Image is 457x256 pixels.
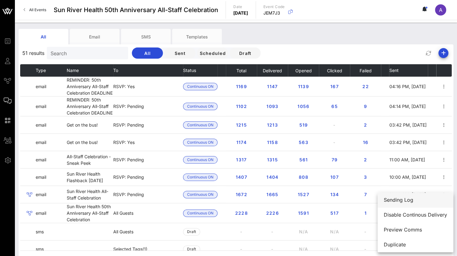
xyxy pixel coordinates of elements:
span: Continuous ON [187,191,213,198]
span: Sent [389,68,398,73]
td: email [36,186,67,203]
span: 1315 [267,157,278,162]
td: RSVP: Pending [113,97,183,116]
span: Continuous ON [187,122,213,128]
div: A [435,4,446,16]
button: 561 [293,154,313,165]
td: All-Staff Celebration - Sneak Peek [67,151,113,168]
span: Continuous ON [187,103,213,110]
span: Sun River Health 50th Anniversary All-Staff Celebration [54,5,218,15]
button: Total [236,64,246,77]
button: All [132,47,163,59]
span: 04:14 PM, [DATE] [389,104,425,109]
span: Delivered [262,68,282,73]
td: Sun River Health 50th Anniversary All-Staff Celebration [67,203,113,223]
span: 2228 [235,210,248,216]
div: All [19,29,68,44]
button: 1317 [231,154,252,165]
span: 2 [361,122,370,128]
button: 1407 [231,172,252,183]
div: Disable Continous Delivery [384,212,447,218]
button: 1158 [262,137,283,148]
span: 107 [329,174,339,180]
span: 134 [329,192,339,197]
td: email [36,97,67,116]
button: 1139 [293,81,314,92]
button: 167 [325,81,344,92]
p: Date [233,4,248,10]
th: Name [67,64,113,77]
span: 3 [361,174,370,180]
p: JEM7J3 [263,10,285,16]
td: email [36,203,67,223]
button: 2226 [261,208,284,219]
span: Status [183,68,196,73]
span: Draft [235,51,256,56]
button: 1174 [231,137,252,148]
button: 1665 [261,189,283,200]
span: Name [67,68,79,73]
span: A [439,7,442,13]
div: Duplicate [384,242,447,248]
button: Draft [230,47,261,59]
span: 1527 [298,192,309,197]
span: Draft [187,246,196,253]
span: 1407 [235,174,247,180]
button: 1315 [262,154,283,165]
p: Event Code [263,4,285,10]
span: 517 [329,210,339,216]
span: 9 [361,104,370,109]
td: Sun River Health Flashback [DATE] [67,168,113,186]
button: 1404 [261,172,283,183]
span: 2226 [266,210,279,216]
button: 1213 [262,119,283,131]
button: 1672 [231,189,252,200]
span: 1139 [298,84,309,89]
td: Sun River Health All-Staff Celebration [67,186,113,203]
span: 1665 [266,192,278,197]
span: 808 [298,174,308,180]
button: Sent [164,47,195,59]
span: 79 [329,157,339,162]
button: 107 [325,172,344,183]
span: 1317 [236,157,247,162]
button: 7 [356,189,375,200]
button: Scheduled [197,47,228,59]
th: Type [36,64,67,77]
td: email [36,151,67,168]
span: 10:00 AM, [DATE] [389,174,426,180]
td: REMINDER: 50th Anniversary All-Staff Celebration DEADLINE [67,97,113,116]
button: 79 [325,154,344,165]
span: 65 [329,104,339,109]
th: Opened [288,64,319,77]
td: RSVP: Pending [113,168,183,186]
span: 1169 [236,84,247,89]
span: 1404 [266,174,278,180]
button: 2228 [230,208,253,219]
p: [DATE] [233,10,248,16]
td: RSVP: Yes [113,77,183,97]
button: 1591 [293,208,314,219]
button: Clicked [327,64,342,77]
td: email [36,77,67,97]
span: 563 [298,140,308,145]
span: 1672 [235,192,247,197]
button: 2 [356,154,375,165]
td: email [36,168,67,186]
td: Get on the bus! [67,134,113,151]
td: RSVP: Pending [113,186,183,203]
td: All Guests [113,203,183,223]
div: Email [70,29,119,44]
th: Status [183,64,217,77]
th: Total [226,64,257,77]
span: 51 results [22,49,44,57]
span: Continuous ON [187,210,213,217]
span: Continuous ON [187,174,213,181]
span: Continuous ON [187,156,213,163]
td: All Guests [113,223,183,240]
span: To [113,68,118,73]
span: 1213 [267,122,278,128]
span: Continuous ON [187,83,213,90]
button: 1215 [231,119,252,131]
span: 1158 [267,140,278,145]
